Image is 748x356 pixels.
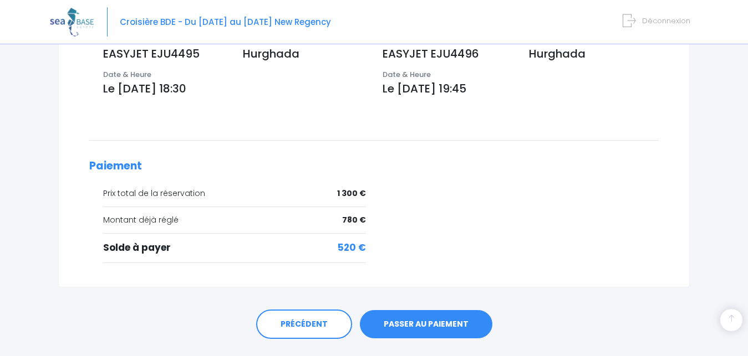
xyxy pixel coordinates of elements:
span: 780 € [342,214,366,226]
p: EASYJET EJU4496 [383,45,512,62]
p: EASYJET EJU4495 [103,45,226,62]
span: Croisière BDE - Du [DATE] au [DATE] New Regency [120,16,331,28]
p: Le [DATE] 19:45 [383,80,659,97]
p: Hurghada [243,45,366,62]
h2: Paiement [89,160,659,173]
span: 520 € [338,241,366,255]
p: Hurghada [529,45,659,62]
a: PRÉCÉDENT [256,309,352,339]
a: PASSER AU PAIEMENT [360,310,492,339]
p: Le [DATE] 18:30 [103,80,366,97]
div: Solde à payer [103,241,366,255]
span: Date & Heure [103,69,151,80]
span: Déconnexion [642,16,690,26]
span: Date & Heure [383,69,431,80]
span: 1 300 € [337,188,366,199]
div: Montant déjà réglé [103,214,366,226]
div: Prix total de la réservation [103,188,366,199]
